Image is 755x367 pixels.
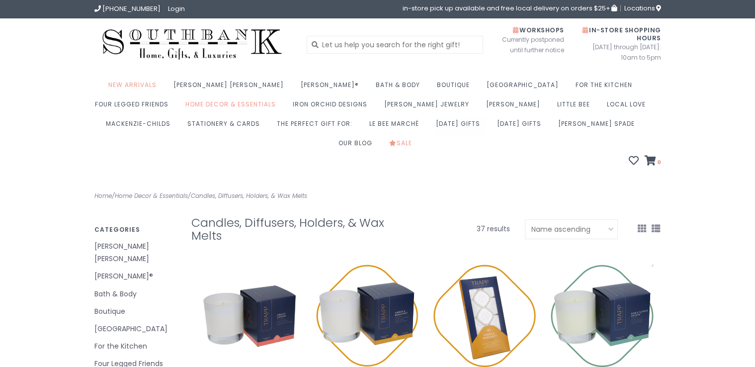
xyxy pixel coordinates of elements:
[191,216,401,242] h1: Candles, Diffusers, Holders, & Wax Melts
[497,117,546,136] a: [DATE] Gifts
[87,190,378,201] div: / /
[94,26,290,63] img: Southbank Gift Company -- Home, Gifts, and Luxuries
[94,305,176,318] a: Boutique
[191,191,307,200] a: Candles, Diffusers, Holders, & Wax Melts
[316,265,419,367] img: Amber & Bergamot Candle 7oz
[173,78,289,97] a: [PERSON_NAME] [PERSON_NAME]
[656,158,661,166] span: 0
[94,323,176,335] a: [GEOGRAPHIC_DATA]
[95,97,173,117] a: Four Legged Friends
[94,240,176,265] a: [PERSON_NAME] [PERSON_NAME]
[187,117,265,136] a: Stationery & Cards
[403,5,617,11] span: in-store pick up available and free local delivery on orders $25+
[94,270,176,282] a: [PERSON_NAME]®
[551,265,653,367] img: Bob's Flower Shoppe Candle 7oz
[293,97,372,117] a: Iron Orchid Designs
[433,265,536,367] img: Amber & Bergamot Melt 2.6oz
[108,78,162,97] a: New Arrivals
[94,288,176,300] a: Bath & Body
[624,3,661,13] span: Locations
[106,117,175,136] a: MacKenzie-Childs
[645,157,661,167] a: 0
[94,191,112,200] a: Home
[94,4,161,13] a: [PHONE_NUMBER]
[94,340,176,353] a: For the Kitchen
[557,97,595,117] a: Little Bee
[384,97,474,117] a: [PERSON_NAME] Jewelry
[307,36,483,54] input: Let us help you search for the right gift!
[94,226,176,233] h3: Categories
[389,136,417,156] a: Sale
[185,97,281,117] a: Home Decor & Essentials
[477,224,510,234] span: 37 results
[583,26,661,42] span: In-Store Shopping Hours
[490,34,564,55] span: Currently postponed until further notice
[376,78,425,97] a: Bath & Body
[301,78,364,97] a: [PERSON_NAME]®
[579,42,661,63] span: [DATE] through [DATE]: 10am to 5pm
[369,117,424,136] a: Le Bee Marché
[199,265,301,367] img: Amalfi Citron Candle 7oz
[576,78,637,97] a: For the Kitchen
[277,117,357,136] a: The perfect gift for:
[437,78,475,97] a: Boutique
[487,78,564,97] a: [GEOGRAPHIC_DATA]
[436,117,485,136] a: [DATE] Gifts
[558,117,640,136] a: [PERSON_NAME] Spade
[513,26,564,34] span: Workshops
[102,4,161,13] span: [PHONE_NUMBER]
[168,4,185,13] a: Login
[115,191,188,200] a: Home Decor & Essentials
[620,5,661,11] a: Locations
[607,97,651,117] a: Local Love
[486,97,545,117] a: [PERSON_NAME]
[338,136,377,156] a: Our Blog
